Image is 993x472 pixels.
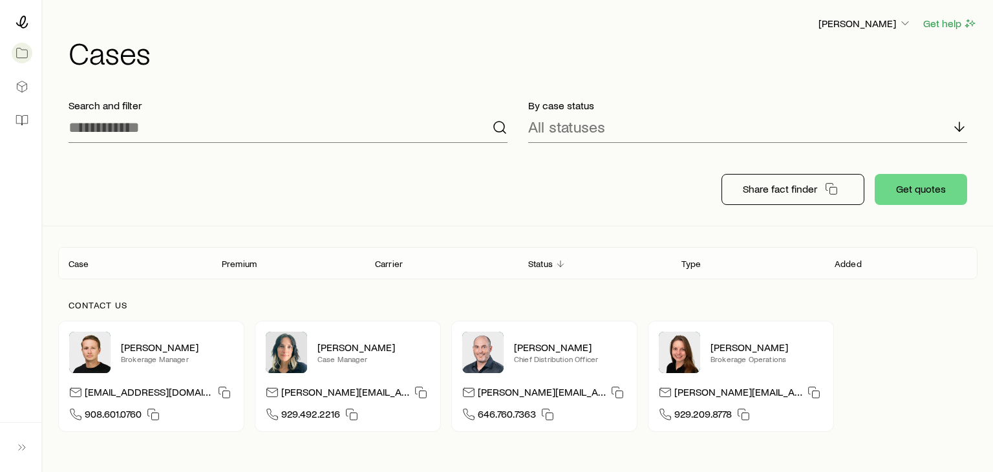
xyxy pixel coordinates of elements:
p: [PERSON_NAME] [710,341,823,354]
p: Brokerage Operations [710,354,823,364]
button: Share fact finder [721,174,864,205]
p: Type [681,259,701,269]
p: Contact us [69,300,967,310]
img: Ellen Wall [659,332,700,373]
p: By case status [528,99,967,112]
p: [PERSON_NAME] [121,341,233,354]
p: [PERSON_NAME][EMAIL_ADDRESS][DOMAIN_NAME] [674,385,802,403]
button: Get quotes [875,174,967,205]
p: [EMAIL_ADDRESS][DOMAIN_NAME] [85,385,213,403]
h1: Cases [69,37,977,68]
p: Case Manager [317,354,430,364]
p: [PERSON_NAME] [317,341,430,354]
img: Lisette Vega [266,332,307,373]
p: [PERSON_NAME] [818,17,912,30]
p: Carrier [375,259,403,269]
button: [PERSON_NAME] [818,16,912,32]
img: Dan Pierson [462,332,504,373]
img: Rich Loeffler [69,332,111,373]
p: All statuses [528,118,605,136]
p: Premium [222,259,257,269]
button: Get help [923,16,977,31]
p: [PERSON_NAME] [514,341,626,354]
p: Search and filter [69,99,507,112]
p: [PERSON_NAME][EMAIL_ADDRESS][DOMAIN_NAME] [281,385,409,403]
p: Added [835,259,862,269]
p: Case [69,259,89,269]
p: Share fact finder [743,182,817,195]
span: 929.209.8778 [674,407,732,425]
p: Brokerage Manager [121,354,233,364]
p: Status [528,259,553,269]
span: 646.760.7363 [478,407,536,425]
p: Chief Distribution Officer [514,354,626,364]
div: Client cases [58,247,977,279]
span: 908.601.0760 [85,407,142,425]
span: 929.492.2216 [281,407,340,425]
p: [PERSON_NAME][EMAIL_ADDRESS][DOMAIN_NAME] [478,385,606,403]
